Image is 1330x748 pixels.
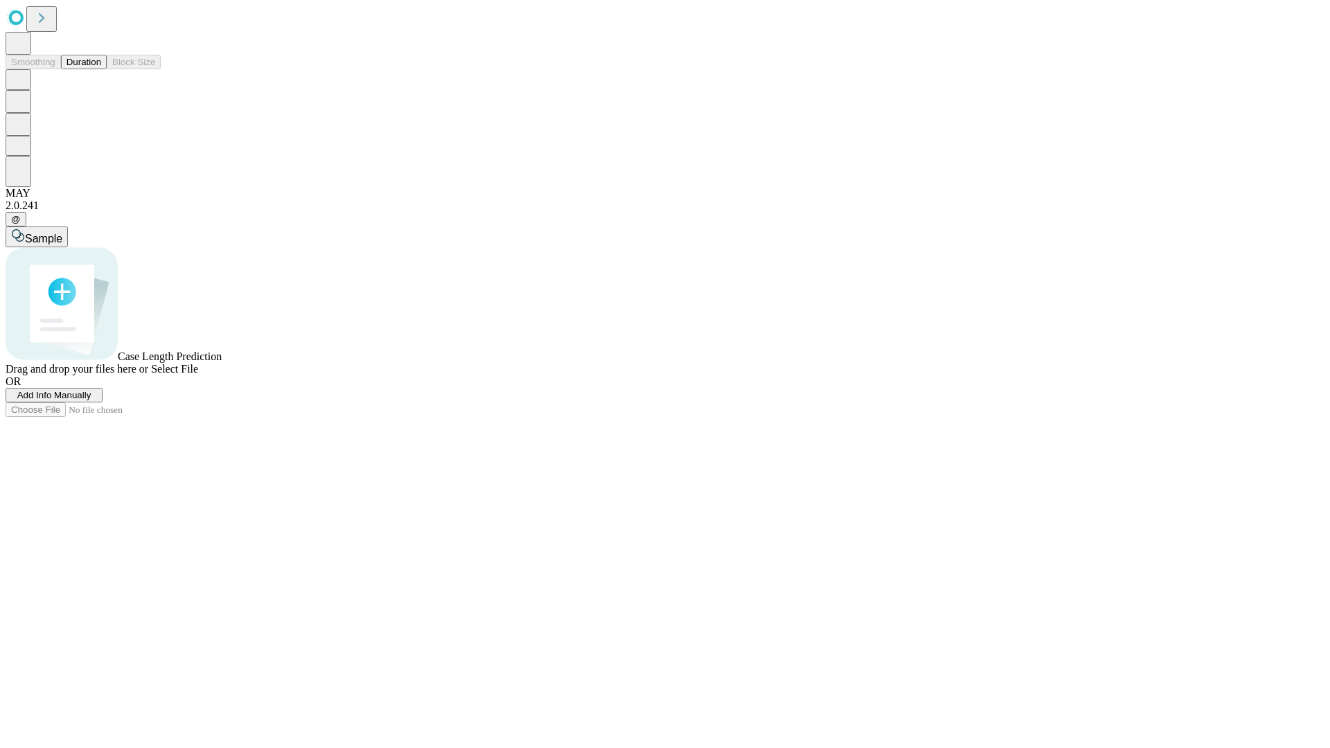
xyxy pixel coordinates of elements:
[6,212,26,226] button: @
[118,350,222,362] span: Case Length Prediction
[6,199,1324,212] div: 2.0.241
[6,388,103,402] button: Add Info Manually
[6,363,148,375] span: Drag and drop your files here or
[25,233,62,244] span: Sample
[11,214,21,224] span: @
[107,55,161,69] button: Block Size
[61,55,107,69] button: Duration
[6,375,21,387] span: OR
[6,187,1324,199] div: MAY
[17,390,91,400] span: Add Info Manually
[6,55,61,69] button: Smoothing
[6,226,68,247] button: Sample
[151,363,198,375] span: Select File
